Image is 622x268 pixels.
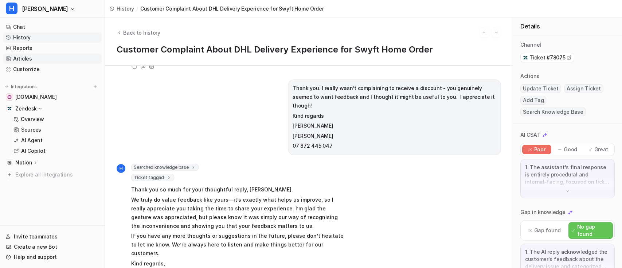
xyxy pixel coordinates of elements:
a: Explore all integrations [3,170,102,180]
p: Channel [520,41,541,48]
p: 07 872 445 047 [293,141,496,150]
p: Great [594,146,609,153]
p: 1. The assistant's final response is entirely procedural and internal-facing, focused on ticket c... [525,164,610,186]
a: Help and support [3,252,102,262]
img: Previous session [481,29,486,36]
p: Zendesk [15,105,37,112]
button: Back to history [117,29,160,36]
p: Thank you so much for your thoughtful reply, [PERSON_NAME]. [131,185,344,194]
a: Customize [3,64,102,74]
a: AI Copilot [11,146,102,156]
p: Sources [21,126,41,133]
p: AI Agent [21,137,43,144]
p: Poor [534,146,545,153]
p: We truly do value feedback like yours—it’s exactly what helps us improve, so I really appreciate ... [131,195,344,230]
span: / [136,5,138,12]
a: Ticket #78075 [523,54,572,61]
img: explore all integrations [6,171,13,178]
a: Chat [3,22,102,32]
img: expand menu [4,84,9,89]
p: If you have any more thoughts or suggestions in the future, please don’t hesitate to let me know.... [131,232,344,258]
span: H [6,3,17,14]
a: Sources [11,125,102,135]
a: AI Agent [11,135,102,145]
span: H [117,164,125,173]
p: AI CSAT [520,131,540,139]
img: zendesk [523,55,528,60]
p: Kind regards [293,112,496,120]
span: [DOMAIN_NAME] [15,93,56,101]
p: Gap in knowledge [520,209,566,216]
img: Zendesk [7,106,12,111]
p: [PERSON_NAME] [293,121,496,130]
p: Integrations [11,84,37,90]
a: History [3,32,102,43]
a: swyfthome.com[DOMAIN_NAME] [3,92,102,102]
img: Next session [494,29,499,36]
span: Searched knowledge base [131,164,199,171]
span: Explore all integrations [15,169,99,180]
p: Thank you. I really wasn’t complaining to receive a discount - you genuinely seemed to want feedb... [293,84,496,110]
span: Customer Complaint About DHL Delivery Experience for Swyft Home Order [140,5,324,12]
span: [PERSON_NAME] [22,4,68,14]
h1: Customer Complaint About DHL Delivery Experience for Swyft Home Order [117,44,501,55]
button: Integrations [3,83,39,90]
img: menu_add.svg [93,84,98,89]
span: Update Ticket [520,84,561,93]
p: No gap found [577,223,610,238]
a: Invite teammates [3,232,102,242]
span: Add Tag [520,96,546,105]
img: down-arrow [565,189,570,194]
img: swyfthome.com [7,95,12,99]
div: Details [513,18,622,35]
a: Articles [3,54,102,64]
p: Actions [520,73,539,80]
a: History [109,5,134,12]
p: [PERSON_NAME] [293,132,496,140]
p: Gap found [534,227,561,234]
p: Notion [15,159,32,166]
p: Overview [21,116,44,123]
span: History [117,5,134,12]
span: Ticket tagged [131,174,174,181]
span: Assign Ticket [564,84,603,93]
p: AI Copilot [21,147,45,155]
p: Good [564,146,577,153]
span: Search Knowledge Base [520,108,586,116]
img: Notion [7,160,12,165]
a: Create a new Bot [3,242,102,252]
span: Ticket #78075 [529,54,565,61]
span: Back to history [123,29,160,36]
button: Go to previous session [479,28,489,37]
a: Reports [3,43,102,53]
button: Go to next session [492,28,501,37]
a: Overview [11,114,102,124]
